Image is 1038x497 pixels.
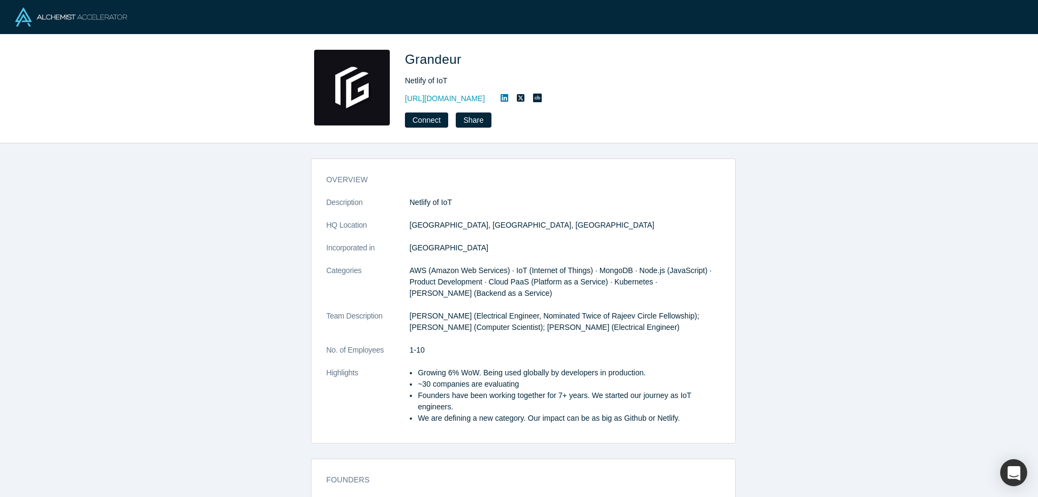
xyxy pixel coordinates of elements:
[456,112,491,128] button: Share
[327,310,410,344] dt: Team Description
[418,390,720,413] li: Founders have been working together for 7+ years. We started our journey as IoT engineers.
[327,265,410,310] dt: Categories
[405,75,708,87] div: Netlify of IoT
[327,474,705,486] h3: Founders
[410,220,720,231] dd: [GEOGRAPHIC_DATA], [GEOGRAPHIC_DATA], [GEOGRAPHIC_DATA]
[410,242,720,254] dd: [GEOGRAPHIC_DATA]
[327,242,410,265] dt: Incorporated in
[418,379,720,390] li: ~30 companies are evaluating
[410,344,720,356] dd: 1-10
[410,197,720,208] p: Netlify of IoT
[405,112,448,128] button: Connect
[418,367,720,379] li: Growing 6% WoW. Being used globally by developers in production.
[327,367,410,435] dt: Highlights
[327,197,410,220] dt: Description
[405,52,465,67] span: Grandeur
[405,93,485,104] a: [URL][DOMAIN_NAME]
[410,310,720,333] p: [PERSON_NAME] (Electrical Engineer, Nominated Twice of Rajeev Circle Fellowship); [PERSON_NAME] (...
[327,174,705,185] h3: overview
[410,266,712,297] span: AWS (Amazon Web Services) · IoT (Internet of Things) · MongoDB · Node.js (JavaScript) · Product D...
[418,413,720,424] li: We are defining a new category. Our impact can be as big as Github or Netlify.
[314,50,390,125] img: Grandeur's Logo
[15,8,127,26] img: Alchemist Logo
[327,344,410,367] dt: No. of Employees
[327,220,410,242] dt: HQ Location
